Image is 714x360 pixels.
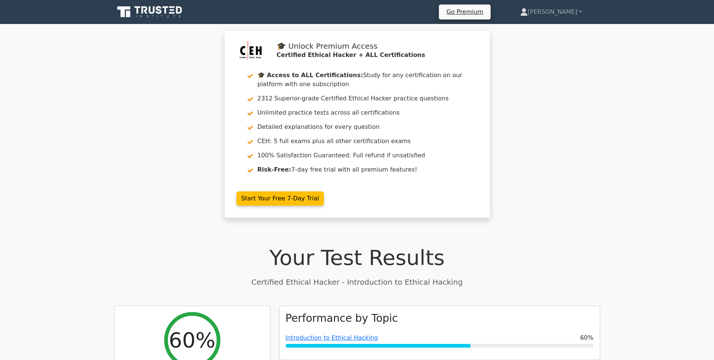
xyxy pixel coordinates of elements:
a: Start Your Free 7-Day Trial [237,191,324,206]
a: Go Premium [442,7,488,17]
h2: 60% [169,327,215,353]
span: 60% [580,333,594,342]
a: Introduction to Ethical Hacking [286,334,378,341]
h3: Performance by Topic [286,312,398,325]
a: [PERSON_NAME] [502,4,600,19]
h1: Your Test Results [114,245,600,270]
p: Certified Ethical Hacker - Introduction to Ethical Hacking [114,276,600,288]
